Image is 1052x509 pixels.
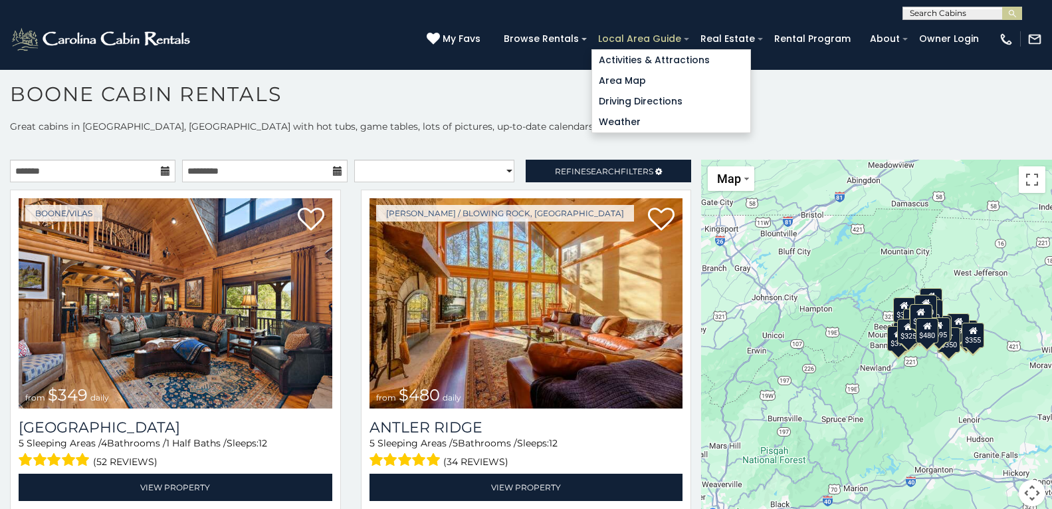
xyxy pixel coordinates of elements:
[19,437,24,449] span: 5
[592,112,750,132] a: Weather
[298,206,324,234] a: Add to favorites
[19,198,332,409] img: Diamond Creek Lodge
[427,32,484,47] a: My Favs
[90,393,109,403] span: daily
[592,50,750,71] a: Activities & Attractions
[19,198,332,409] a: Diamond Creek Lodge from $349 daily
[399,385,440,405] span: $480
[369,437,375,449] span: 5
[443,32,480,46] span: My Favs
[694,29,762,49] a: Real Estate
[25,205,102,222] a: Boone/Vilas
[376,393,396,403] span: from
[19,419,332,436] h3: Diamond Creek Lodge
[928,317,950,343] div: $695
[648,206,675,234] a: Add to favorites
[897,318,920,343] div: $325
[19,436,332,470] div: Sleeping Areas / Bathrooms / Sleeps:
[259,437,267,449] span: 12
[376,205,634,222] a: [PERSON_NAME] / Blowing Rock, [GEOGRAPHIC_DATA]
[19,419,332,436] a: [GEOGRAPHIC_DATA]
[93,453,158,470] span: (52 reviews)
[369,419,683,436] a: Antler Ridge
[586,166,621,176] span: Search
[962,323,985,348] div: $355
[938,327,960,353] div: $350
[920,287,943,313] div: $525
[912,29,986,49] a: Owner Login
[768,29,857,49] a: Rental Program
[549,437,558,449] span: 12
[591,29,688,49] a: Local Area Guide
[48,385,88,405] span: $349
[1019,480,1045,506] button: Map camera controls
[25,393,45,403] span: from
[947,313,970,339] div: $930
[443,453,508,470] span: (34 reviews)
[1027,32,1042,47] img: mail-regular-white.png
[592,71,750,91] a: Area Map
[887,325,910,351] div: $375
[914,294,937,319] div: $320
[592,91,750,112] a: Driving Directions
[526,160,691,182] a: RefineSearchFilters
[999,32,1013,47] img: phone-regular-white.png
[443,393,461,403] span: daily
[893,297,916,322] div: $305
[863,29,906,49] a: About
[1019,166,1045,193] button: Toggle fullscreen view
[369,198,683,409] img: Antler Ridge
[10,26,194,53] img: White-1-2.png
[916,317,938,343] div: $480
[166,437,227,449] span: 1 Half Baths /
[717,172,741,186] span: Map
[369,198,683,409] a: Antler Ridge from $480 daily
[453,437,458,449] span: 5
[369,436,683,470] div: Sleeping Areas / Bathrooms / Sleeps:
[369,474,683,501] a: View Property
[910,304,932,329] div: $349
[555,166,653,176] span: Refine Filters
[101,437,107,449] span: 4
[19,474,332,501] a: View Property
[497,29,585,49] a: Browse Rentals
[708,166,754,191] button: Change map style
